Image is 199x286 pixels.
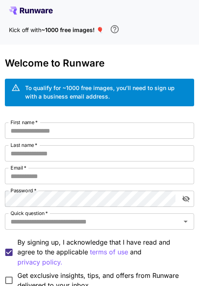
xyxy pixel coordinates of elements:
[17,237,187,267] p: By signing up, I acknowledge that I have read and agree to the applicable and
[107,21,123,37] button: In order to qualify for free credit, you need to sign up with a business email address and click ...
[11,210,48,217] label: Quick question
[41,26,103,33] span: ~1000 free images! 🎈
[17,257,62,267] button: By signing up, I acknowledge that I have read and agree to the applicable terms of use and
[5,58,194,69] h3: Welcome to Runware
[180,216,191,227] button: Open
[11,187,36,194] label: Password
[179,191,193,206] button: toggle password visibility
[11,164,26,171] label: Email
[9,26,41,33] span: Kick off with
[11,119,38,126] label: First name
[90,247,128,257] p: terms of use
[25,84,187,101] div: To qualify for ~1000 free images, you’ll need to sign up with a business email address.
[17,257,62,267] p: privacy policy.
[90,247,128,257] button: By signing up, I acknowledge that I have read and agree to the applicable and privacy policy.
[11,142,37,148] label: Last name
